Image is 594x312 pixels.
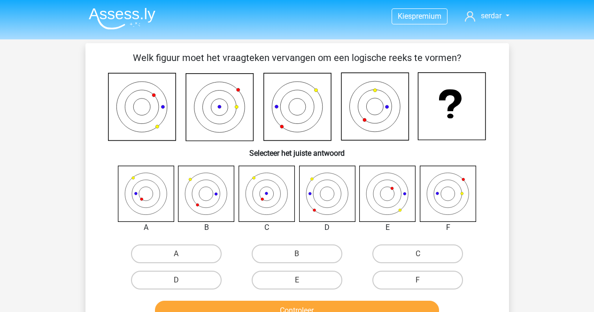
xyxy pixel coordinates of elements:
[111,222,182,233] div: A
[100,141,494,158] h6: Selecteer het juiste antwoord
[398,12,412,21] span: Kies
[131,244,222,263] label: A
[392,10,447,23] a: Kiespremium
[171,222,242,233] div: B
[100,51,494,65] p: Welk figuur moet het vraagteken vervangen om een logische reeks te vormen?
[252,244,342,263] label: B
[89,8,155,30] img: Assessly
[252,271,342,289] label: E
[131,271,222,289] label: D
[372,271,463,289] label: F
[461,10,513,22] a: serdar
[413,222,484,233] div: F
[292,222,363,233] div: D
[231,222,302,233] div: C
[412,12,441,21] span: premium
[481,11,501,20] span: serdar
[372,244,463,263] label: C
[352,222,423,233] div: E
